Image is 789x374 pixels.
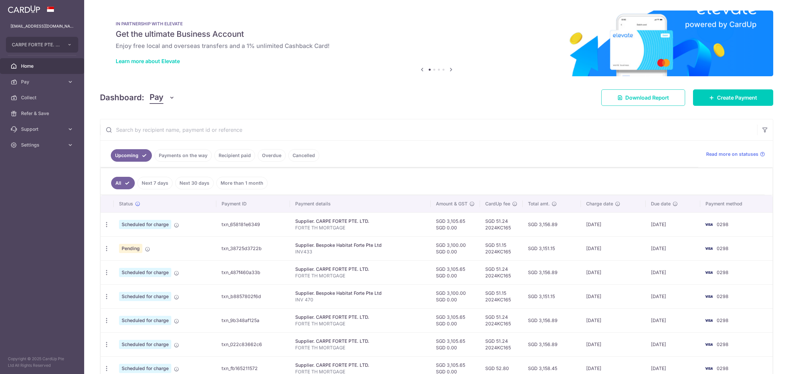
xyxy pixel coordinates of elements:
img: CardUp [8,5,40,13]
span: Pending [119,244,142,253]
a: Next 30 days [175,177,214,189]
span: Scheduled for charge [119,340,171,349]
img: Bank Card [702,245,715,252]
span: Refer & Save [21,110,64,117]
td: SGD 3,105.65 SGD 0.00 [431,260,480,284]
p: FORTE TH MORTGAGE [295,224,425,231]
span: Create Payment [717,94,757,102]
a: More than 1 month [216,177,268,189]
span: 0298 [717,245,729,251]
img: Bank Card [702,221,715,228]
a: Read more on statuses [706,151,765,157]
td: txn_38725d3722b [216,236,290,260]
h6: Enjoy free local and overseas transfers and a 1% unlimited Cashback Card! [116,42,757,50]
button: Pay [150,91,175,104]
td: SGD 51.15 2024KC165 [480,284,523,308]
a: Payments on the way [155,149,212,162]
img: Bank Card [702,292,715,300]
td: SGD 51.24 2024KC165 [480,332,523,356]
span: Due date [651,200,671,207]
a: Recipient paid [214,149,255,162]
p: FORTE TH MORTGAGE [295,320,425,327]
td: [DATE] [581,236,646,260]
button: CARPE FORTE PTE. LTD. [6,37,78,53]
span: Download Report [625,94,669,102]
td: txn_487f460a33b [216,260,290,284]
span: CARPE FORTE PTE. LTD. [12,41,60,48]
td: txn_658181e6349 [216,212,290,236]
a: All [111,177,135,189]
span: Scheduled for charge [119,220,171,229]
input: Search by recipient name, payment id or reference [100,119,757,140]
span: Charge date [586,200,613,207]
td: [DATE] [646,308,700,332]
span: Pay [150,91,163,104]
span: Support [21,126,64,132]
div: Supplier. Bespoke Habitat Forte Pte Ltd [295,242,425,248]
p: IN PARTNERSHIP WITH ELEVATE [116,21,757,26]
td: SGD 51.24 2024KC165 [480,308,523,332]
td: [DATE] [646,236,700,260]
td: [DATE] [581,212,646,236]
img: Bank Card [702,364,715,372]
img: Bank Card [702,269,715,276]
td: SGD 3,105.65 SGD 0.00 [431,308,480,332]
span: 0298 [717,317,729,323]
a: Upcoming [111,149,152,162]
a: Learn more about Elevate [116,58,180,64]
td: SGD 3,156.89 [523,260,581,284]
span: Collect [21,94,64,101]
th: Payment ID [216,195,290,212]
div: Supplier. CARPE FORTE PTE. LTD. [295,314,425,320]
p: FORTE TH MORTGAGE [295,344,425,351]
td: [DATE] [581,260,646,284]
td: [DATE] [581,284,646,308]
span: Amount & GST [436,200,467,207]
td: SGD 3,156.89 [523,332,581,356]
span: Settings [21,142,64,148]
td: SGD 3,156.89 [523,308,581,332]
span: Read more on statuses [706,151,758,157]
td: [DATE] [646,212,700,236]
span: 0298 [717,365,729,371]
div: Supplier. Bespoke Habitat Forte Pte Ltd [295,290,425,296]
td: [DATE] [646,284,700,308]
p: [EMAIL_ADDRESS][DOMAIN_NAME] [11,23,74,30]
img: Bank Card [702,316,715,324]
span: 0298 [717,222,729,227]
th: Payment details [290,195,431,212]
h4: Dashboard: [100,92,144,104]
a: Overdue [258,149,286,162]
a: Next 7 days [137,177,173,189]
img: Bank Card [702,340,715,348]
td: txn_b8857802f6d [216,284,290,308]
td: SGD 3,100.00 SGD 0.00 [431,236,480,260]
span: 0298 [717,341,729,347]
span: CardUp fee [485,200,510,207]
td: SGD 3,105.65 SGD 0.00 [431,332,480,356]
td: SGD 3,151.15 [523,236,581,260]
span: Scheduled for charge [119,292,171,301]
td: txn_9b348af125a [216,308,290,332]
td: [DATE] [646,332,700,356]
a: Create Payment [693,89,773,106]
th: Payment method [700,195,773,212]
span: Scheduled for charge [119,268,171,277]
span: Scheduled for charge [119,364,171,373]
td: SGD 3,151.15 [523,284,581,308]
td: SGD 3,156.89 [523,212,581,236]
a: Download Report [601,89,685,106]
td: SGD 51.24 2024KC165 [480,260,523,284]
div: Supplier. CARPE FORTE PTE. LTD. [295,218,425,224]
td: SGD 3,105.65 SGD 0.00 [431,212,480,236]
td: [DATE] [646,260,700,284]
span: Scheduled for charge [119,316,171,325]
span: Pay [21,79,64,85]
a: Cancelled [288,149,319,162]
td: SGD 3,100.00 SGD 0.00 [431,284,480,308]
div: Supplier. CARPE FORTE PTE. LTD. [295,266,425,272]
td: [DATE] [581,308,646,332]
p: INV433 [295,248,425,255]
span: Home [21,63,64,69]
h5: Get the ultimate Business Account [116,29,757,39]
